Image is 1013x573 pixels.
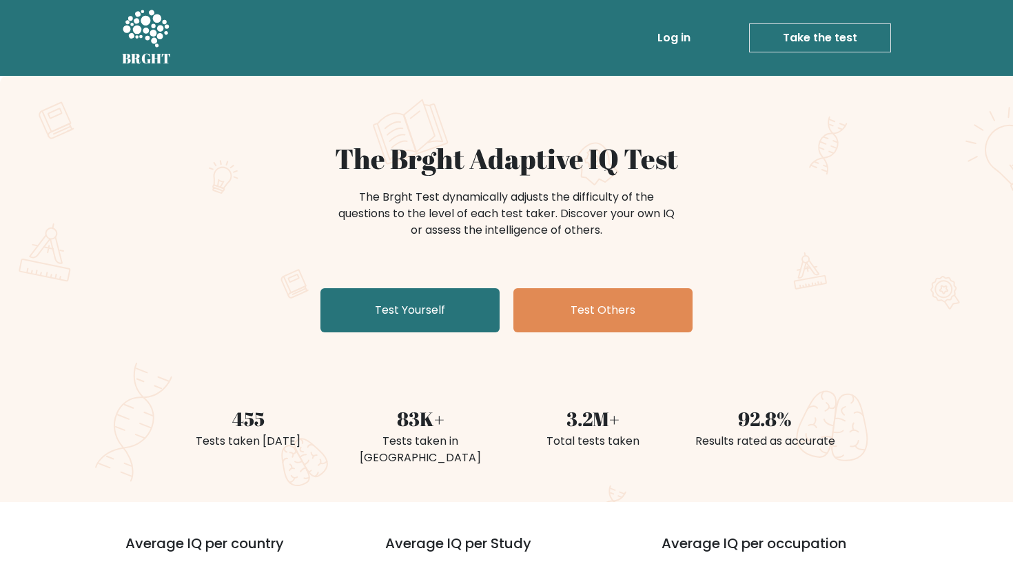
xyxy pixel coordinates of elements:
h3: Average IQ per Study [385,535,628,568]
div: Tests taken in [GEOGRAPHIC_DATA] [342,433,498,466]
div: Tests taken [DATE] [170,433,326,450]
a: Take the test [749,23,891,52]
div: 455 [170,404,326,433]
h5: BRGHT [122,50,172,67]
a: Test Others [513,288,693,332]
a: Test Yourself [320,288,500,332]
h3: Average IQ per country [125,535,336,568]
a: BRGHT [122,6,172,70]
div: Results rated as accurate [687,433,843,450]
div: 3.2M+ [515,404,671,433]
div: Total tests taken [515,433,671,450]
div: 92.8% [687,404,843,433]
div: The Brght Test dynamically adjusts the difficulty of the questions to the level of each test take... [334,189,679,239]
div: 83K+ [342,404,498,433]
a: Log in [652,24,696,52]
h3: Average IQ per occupation [662,535,905,568]
h1: The Brght Adaptive IQ Test [170,142,843,175]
